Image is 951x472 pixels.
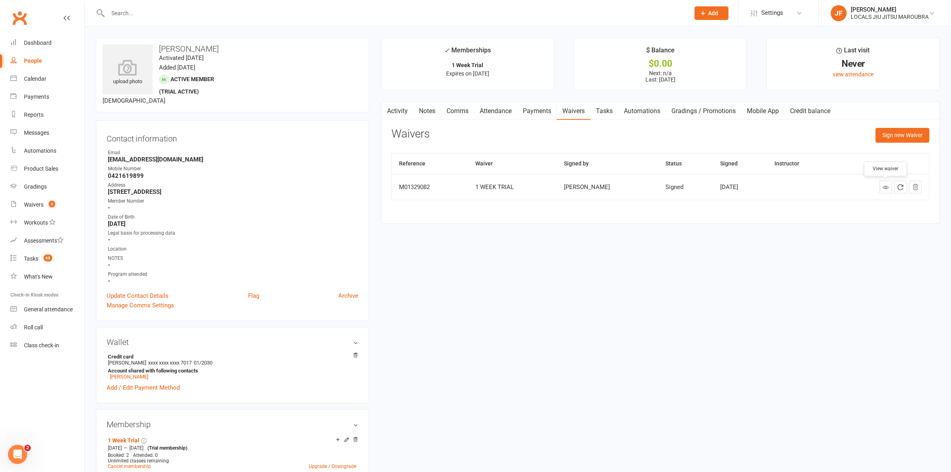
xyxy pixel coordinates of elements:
span: Add [709,10,719,16]
strong: Account shared with following contacts [108,368,354,374]
h3: Contact information [107,131,358,143]
div: Class check-in [24,342,59,349]
div: Payments [24,94,49,100]
div: Never [774,60,932,68]
a: Assessments [10,232,84,250]
span: Active member (trial active) [159,76,214,95]
a: Attendance [474,102,517,120]
div: Date of Birth [108,213,358,221]
a: Update Contact Details [107,291,169,301]
th: Waiver [468,153,557,174]
div: [PERSON_NAME] [851,6,929,13]
h3: Wallet [107,338,358,347]
strong: 1 Week Trial [452,62,484,68]
div: Calendar [24,76,46,82]
div: General attendance [24,306,73,313]
span: Booked: 2 [108,452,129,458]
th: Instructor [768,153,834,174]
div: M01329082 [399,184,461,191]
div: [PERSON_NAME] [564,184,651,191]
a: Tasks [590,102,618,120]
a: Payments [517,102,557,120]
div: [DATE] [720,184,760,191]
input: Search... [105,8,684,19]
a: Dashboard [10,34,84,52]
span: xxxx xxxx xxxx 7017 [148,360,192,366]
a: Waivers 3 [10,196,84,214]
div: Address [108,181,358,189]
a: Automations [618,102,666,120]
span: (Trial membership) [147,445,187,451]
a: Workouts [10,214,84,232]
strong: - [108,236,358,243]
a: Payments [10,88,84,106]
a: Archive [338,291,358,301]
span: Unlimited classes remaining [108,458,169,464]
div: Roll call [24,324,43,331]
div: Workouts [24,219,48,226]
a: Manage Comms Settings [107,301,174,310]
li: [PERSON_NAME] [107,353,358,381]
a: 1 Week Trial [108,437,139,444]
button: Add [695,6,729,20]
div: Gradings [24,183,47,190]
div: Member Number [108,197,358,205]
div: Last visit [837,45,870,60]
a: Gradings / Promotions [666,102,741,120]
a: Waivers [557,102,590,120]
strong: [STREET_ADDRESS] [108,188,358,195]
a: What's New [10,268,84,286]
span: 3 [49,201,55,207]
div: Email [108,149,358,157]
a: Reports [10,106,84,124]
time: Added [DATE] [159,64,195,71]
span: Attended: 0 [133,452,158,458]
div: Location [108,245,358,253]
a: Gradings [10,178,84,196]
div: People [24,58,42,64]
span: 2 [24,445,31,451]
a: Roll call [10,319,84,337]
span: Expires on [DATE] [446,70,489,77]
span: [DATE] [108,445,122,451]
a: General attendance kiosk mode [10,301,84,319]
p: Next: n/a Last: [DATE] [582,70,740,83]
iframe: Intercom live chat [8,445,27,464]
div: upload photo [103,60,153,86]
a: Automations [10,142,84,160]
div: What's New [24,273,53,280]
a: Upgrade / Downgrade [309,464,356,469]
div: LOCALS JIU JITSU MAROUBRA [851,13,929,20]
div: Dashboard [24,40,52,46]
strong: - [108,261,358,269]
a: Notes [413,102,441,120]
a: Flag [248,291,259,301]
div: Program attended [108,271,358,278]
div: — [106,445,358,451]
a: Tasks 68 [10,250,84,268]
div: Legal basis for processing data [108,229,358,237]
strong: - [108,277,358,285]
span: Settings [761,4,783,22]
div: Tasks [24,255,38,262]
th: Reference [392,153,468,174]
div: Memberships [445,45,491,60]
button: Sign new Waiver [876,128,929,142]
a: view attendance [833,71,874,78]
strong: - [108,204,358,211]
div: Automations [24,147,56,154]
h3: [PERSON_NAME] [103,44,362,53]
a: [PERSON_NAME] [110,374,148,380]
h3: Membership [107,420,358,429]
div: Signed [666,184,706,191]
a: Mobile App [741,102,784,120]
a: Product Sales [10,160,84,178]
div: NOTES [108,255,358,262]
strong: [DATE] [108,220,358,227]
strong: 0421619899 [108,172,358,179]
th: Status [659,153,713,174]
span: 68 [44,255,52,261]
a: Calendar [10,70,84,88]
a: Cancel membership [108,464,151,469]
div: Reports [24,112,44,118]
